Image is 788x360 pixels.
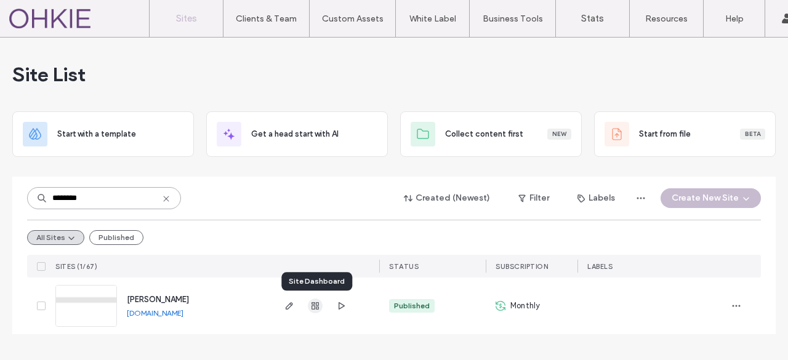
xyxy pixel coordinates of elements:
[587,262,613,271] span: LABELS
[740,129,765,140] div: Beta
[251,128,339,140] span: Get a head start with AI
[581,13,604,24] label: Stats
[127,295,189,304] a: [PERSON_NAME]
[55,262,97,271] span: SITES (1/67)
[645,14,688,24] label: Resources
[389,262,419,271] span: STATUS
[57,128,136,140] span: Start with a template
[639,128,691,140] span: Start from file
[12,111,194,157] div: Start with a template
[594,111,776,157] div: Start from fileBeta
[725,14,744,24] label: Help
[445,128,523,140] span: Collect content first
[510,300,540,312] span: Monthly
[27,230,84,245] button: All Sites
[506,188,561,208] button: Filter
[281,272,352,290] div: Site Dashboard
[28,9,53,20] span: Help
[322,14,384,24] label: Custom Assets
[547,129,571,140] div: New
[661,188,761,208] button: Create New Site
[127,308,183,318] a: [DOMAIN_NAME]
[176,13,197,24] label: Sites
[89,230,143,245] button: Published
[400,111,582,157] div: Collect content firstNew
[236,14,297,24] label: Clients & Team
[566,188,626,208] button: Labels
[496,262,548,271] span: SUBSCRIPTION
[394,300,430,311] div: Published
[483,14,543,24] label: Business Tools
[12,62,86,87] span: Site List
[393,188,501,208] button: Created (Newest)
[409,14,456,24] label: White Label
[206,111,388,157] div: Get a head start with AI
